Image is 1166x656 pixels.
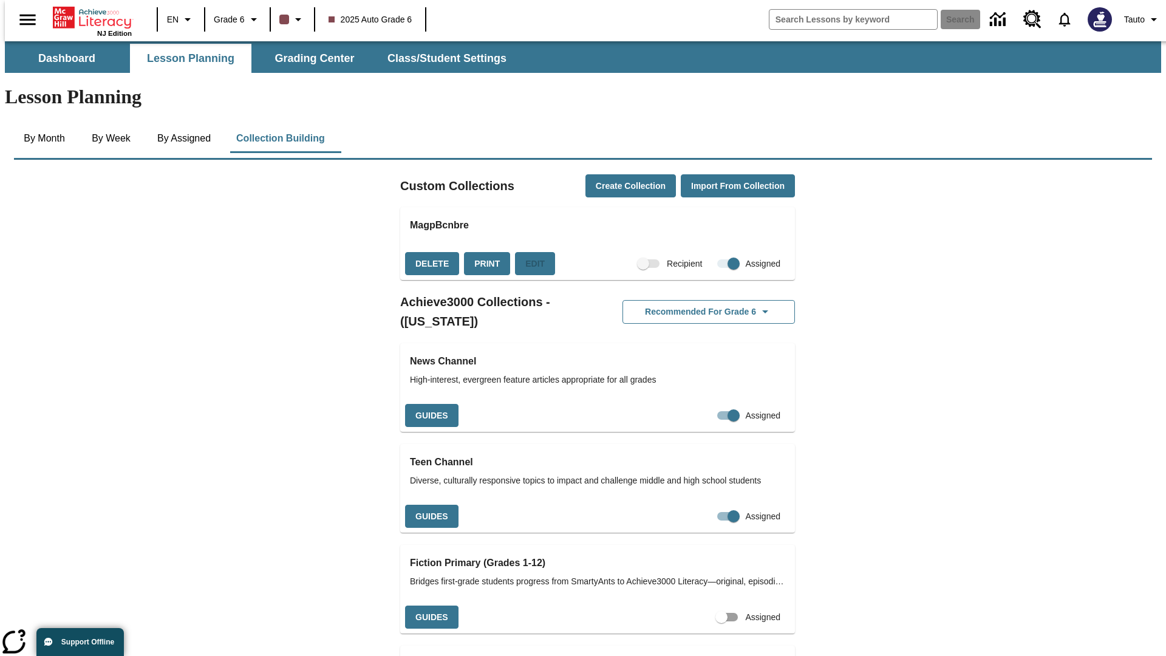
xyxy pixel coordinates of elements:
[130,44,251,73] button: Lesson Planning
[1119,9,1166,30] button: Profile/Settings
[410,374,785,386] span: High-interest, evergreen feature articles appropriate for all grades
[61,638,114,646] span: Support Offline
[14,124,75,153] button: By Month
[405,606,459,629] button: Guides
[274,9,310,30] button: Class color is dark brown. Change class color
[410,474,785,487] span: Diverse, culturally responsive topics to impact and challenge middle and high school students
[6,44,128,73] button: Dashboard
[227,124,335,153] button: Collection Building
[1016,3,1049,36] a: Resource Center, Will open in new tab
[162,9,200,30] button: Language: EN, Select a language
[405,505,459,528] button: Guides
[53,4,132,37] div: Home
[1080,4,1119,35] button: Select a new avatar
[5,41,1161,73] div: SubNavbar
[36,628,124,656] button: Support Offline
[983,3,1016,36] a: Data Center
[405,404,459,428] button: Guides
[410,217,785,234] h3: MagpBcnbre
[81,124,141,153] button: By Week
[1088,7,1112,32] img: Avatar
[1124,13,1145,26] span: Tauto
[254,44,375,73] button: Grading Center
[400,292,598,331] h2: Achieve3000 Collections - ([US_STATE])
[745,510,780,523] span: Assigned
[5,86,1161,108] h1: Lesson Planning
[622,300,795,324] button: Recommended for Grade 6
[10,2,46,38] button: Open side menu
[410,353,785,370] h3: News Channel
[5,44,517,73] div: SubNavbar
[410,555,785,572] h3: Fiction Primary (Grades 1-12)
[667,258,702,270] span: Recipient
[405,252,459,276] button: Delete
[97,30,132,37] span: NJ Edition
[400,176,514,196] h2: Custom Collections
[464,252,510,276] button: Print, will open in a new window
[214,13,245,26] span: Grade 6
[209,9,266,30] button: Grade: Grade 6, Select a grade
[53,5,132,30] a: Home
[745,409,780,422] span: Assigned
[329,13,412,26] span: 2025 Auto Grade 6
[745,258,780,270] span: Assigned
[769,10,937,29] input: search field
[410,575,785,588] span: Bridges first-grade students progress from SmartyAnts to Achieve3000 Literacy—original, episodic ...
[1049,4,1080,35] a: Notifications
[148,124,220,153] button: By Assigned
[515,252,555,276] div: Because this collection has already started, you cannot change the collection. You can adjust ind...
[410,454,785,471] h3: Teen Channel
[681,174,795,198] button: Import from Collection
[167,13,179,26] span: EN
[585,174,676,198] button: Create Collection
[378,44,516,73] button: Class/Student Settings
[745,611,780,624] span: Assigned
